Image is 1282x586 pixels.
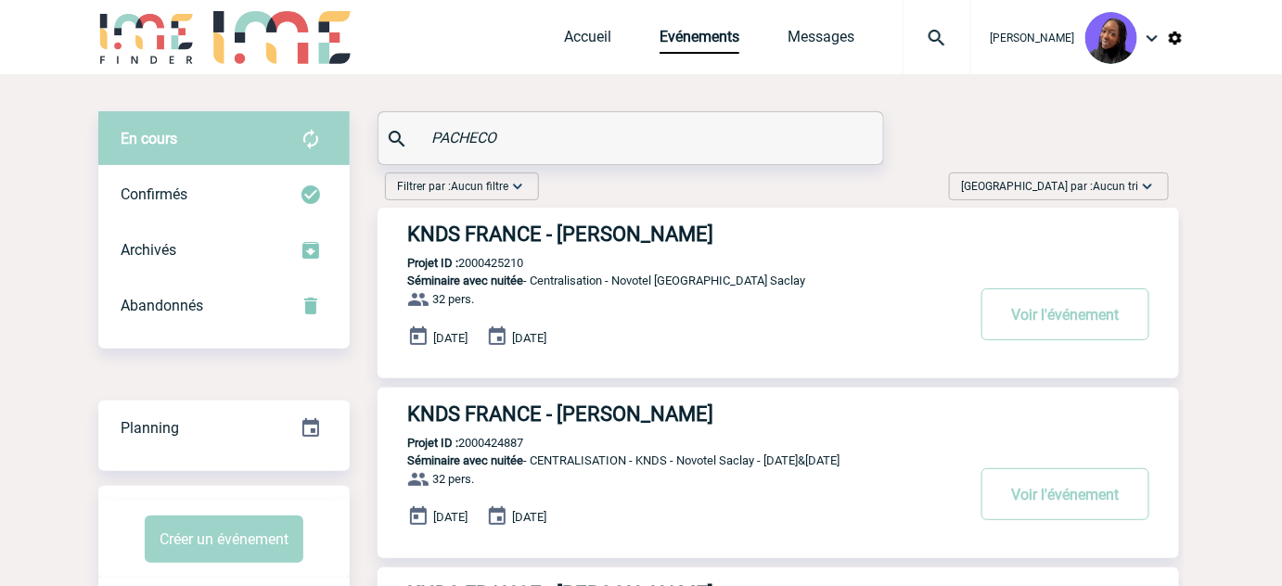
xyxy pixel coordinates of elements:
[508,177,527,196] img: baseline_expand_more_white_24dp-b.png
[433,511,468,525] span: [DATE]
[564,28,611,54] a: Accueil
[407,436,458,450] b: Projet ID :
[98,278,350,334] div: Retrouvez ici tous vos événements annulés
[407,402,964,426] h3: KNDS FRANCE - [PERSON_NAME]
[98,111,350,167] div: Retrouvez ici tous vos évènements avant confirmation
[432,293,474,307] span: 32 pers.
[427,124,840,151] input: Rechercher un événement par son nom
[433,331,468,345] span: [DATE]
[1093,180,1138,193] span: Aucun tri
[121,419,179,437] span: Planning
[788,28,854,54] a: Messages
[660,28,739,54] a: Evénements
[397,177,508,196] span: Filtrer par :
[121,185,187,203] span: Confirmés
[432,473,474,487] span: 32 pers.
[378,453,964,467] p: - CENTRALISATION - KNDS - Novotel Saclay - [DATE]&[DATE]
[98,223,350,278] div: Retrouvez ici tous les événements que vous avez décidé d'archiver
[990,32,1074,45] span: [PERSON_NAME]
[407,223,964,246] h3: KNDS FRANCE - [PERSON_NAME]
[961,177,1138,196] span: [GEOGRAPHIC_DATA] par :
[407,453,523,467] span: Séminaire avec nuitée
[378,274,964,287] p: - Centralisation - Novotel [GEOGRAPHIC_DATA] Saclay
[98,11,195,64] img: IME-Finder
[512,511,546,525] span: [DATE]
[407,274,523,287] span: Séminaire avec nuitée
[98,400,350,454] a: Planning
[512,331,546,345] span: [DATE]
[98,401,350,456] div: Retrouvez ici tous vos événements organisés par date et état d'avancement
[407,256,458,270] b: Projet ID :
[378,402,1179,426] a: KNDS FRANCE - [PERSON_NAME]
[121,241,176,259] span: Archivés
[451,180,508,193] span: Aucun filtre
[1085,12,1137,64] img: 131349-0.png
[121,130,177,147] span: En cours
[145,516,303,563] button: Créer un événement
[121,297,203,314] span: Abandonnés
[378,436,523,450] p: 2000424887
[981,288,1149,340] button: Voir l'événement
[1138,177,1157,196] img: baseline_expand_more_white_24dp-b.png
[378,223,1179,246] a: KNDS FRANCE - [PERSON_NAME]
[378,256,523,270] p: 2000425210
[981,468,1149,520] button: Voir l'événement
